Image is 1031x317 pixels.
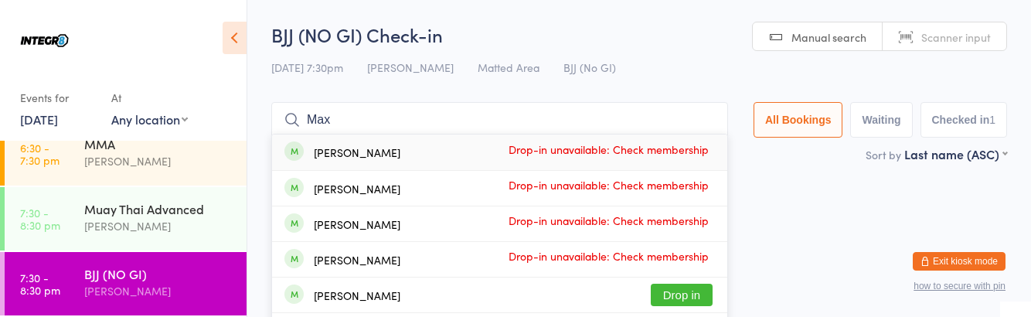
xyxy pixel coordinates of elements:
[563,60,616,75] span: BJJ (No GI)
[111,111,188,128] div: Any location
[271,102,728,138] input: Search
[850,102,912,138] button: Waiting
[111,85,188,111] div: At
[866,147,901,162] label: Sort by
[84,217,233,235] div: [PERSON_NAME]
[904,145,1007,162] div: Last name (ASC)
[504,173,713,196] span: Drop-in unavailable: Check membership
[5,252,247,315] a: 7:30 -8:30 pmBJJ (NO GI)[PERSON_NAME]
[5,122,247,186] a: 6:30 -7:30 pmMMA[PERSON_NAME]
[271,60,343,75] span: [DATE] 7:30pm
[921,29,991,45] span: Scanner input
[314,182,400,195] div: [PERSON_NAME]
[84,200,233,217] div: Muay Thai Advanced
[20,141,60,166] time: 6:30 - 7:30 pm
[314,218,400,230] div: [PERSON_NAME]
[920,102,1008,138] button: Checked in1
[314,289,400,302] div: [PERSON_NAME]
[314,146,400,158] div: [PERSON_NAME]
[754,102,843,138] button: All Bookings
[651,284,713,306] button: Drop in
[504,244,713,268] span: Drop-in unavailable: Check membership
[20,206,60,231] time: 7:30 - 8:30 pm
[84,135,233,152] div: MMA
[84,152,233,170] div: [PERSON_NAME]
[989,114,995,126] div: 1
[504,209,713,232] span: Drop-in unavailable: Check membership
[367,60,454,75] span: [PERSON_NAME]
[478,60,539,75] span: Matted Area
[15,12,73,70] img: Integr8 Bentleigh
[913,252,1005,271] button: Exit kiosk mode
[914,281,1005,291] button: how to secure with pin
[271,22,1007,47] h2: BJJ (NO GI) Check-in
[84,265,233,282] div: BJJ (NO GI)
[504,138,713,161] span: Drop-in unavailable: Check membership
[20,85,96,111] div: Events for
[20,111,58,128] a: [DATE]
[314,254,400,266] div: [PERSON_NAME]
[5,187,247,251] a: 7:30 -8:30 pmMuay Thai Advanced[PERSON_NAME]
[20,271,60,296] time: 7:30 - 8:30 pm
[84,282,233,300] div: [PERSON_NAME]
[791,29,866,45] span: Manual search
